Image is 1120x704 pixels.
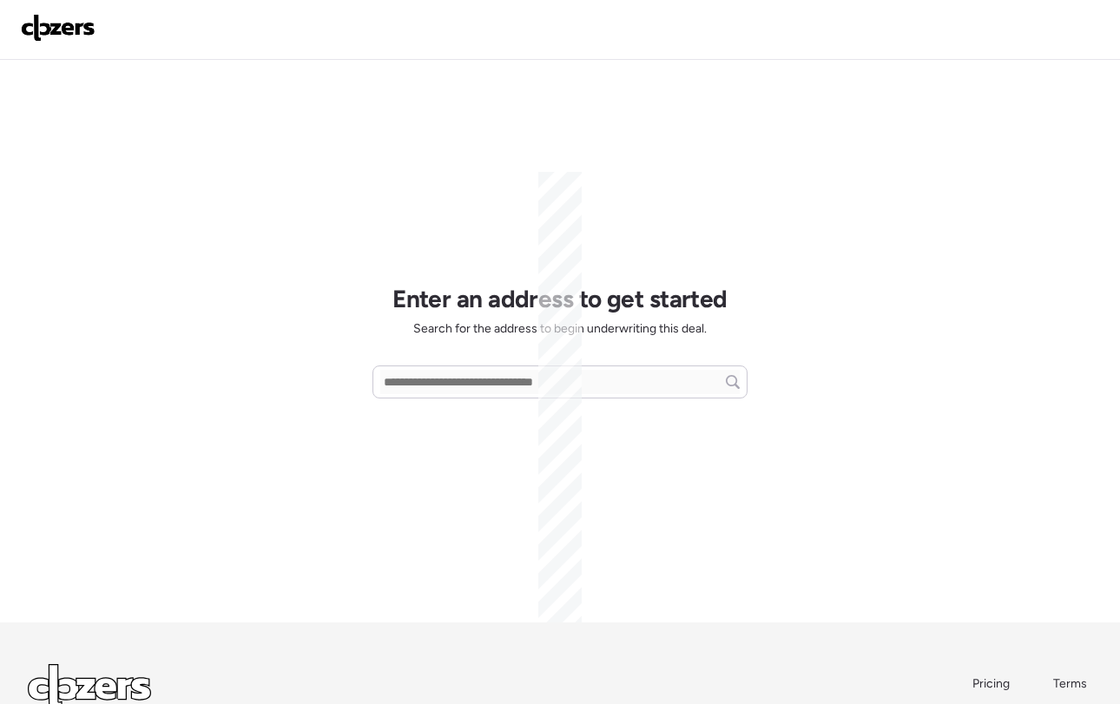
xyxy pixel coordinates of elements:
[21,14,96,42] img: Logo
[1053,675,1092,693] a: Terms
[413,320,707,338] span: Search for the address to begin underwriting this deal.
[1053,676,1087,691] span: Terms
[972,676,1010,691] span: Pricing
[392,284,728,313] h1: Enter an address to get started
[972,675,1011,693] a: Pricing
